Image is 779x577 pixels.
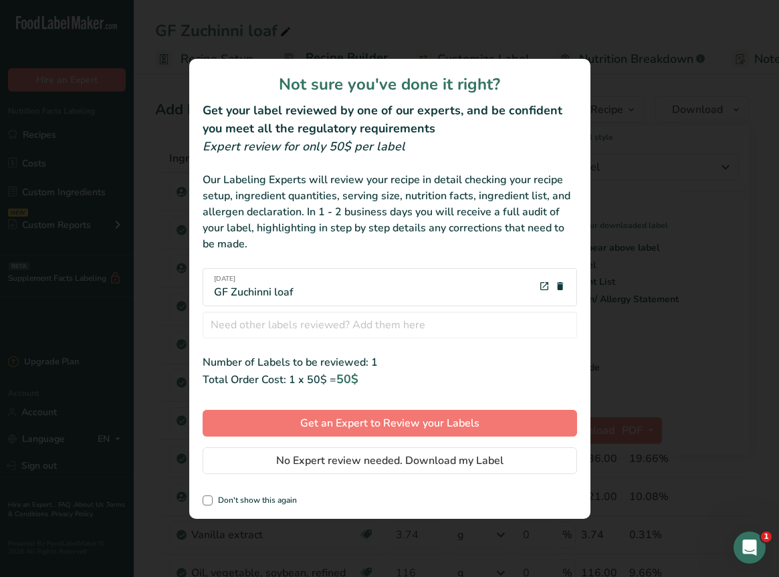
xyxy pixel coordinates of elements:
div: Number of Labels to be reviewed: 1 [203,354,577,370]
iframe: Intercom live chat [734,532,766,564]
div: Total Order Cost: 1 x 50$ = [203,370,577,388]
div: Our Labeling Experts will review your recipe in detail checking your recipe setup, ingredient qua... [203,172,577,252]
button: Get an Expert to Review your Labels [203,410,577,437]
div: Expert review for only 50$ per label [203,138,577,156]
span: Don't show this again [213,495,297,505]
span: [DATE] [214,274,294,284]
span: 1 [761,532,772,542]
button: No Expert review needed. Download my Label [203,447,577,474]
h2: Get your label reviewed by one of our experts, and be confident you meet all the regulatory requi... [203,102,577,138]
input: Need other labels reviewed? Add them here [203,312,577,338]
h1: Not sure you've done it right? [203,72,577,96]
span: Get an Expert to Review your Labels [300,415,479,431]
span: No Expert review needed. Download my Label [276,453,504,469]
div: GF Zuchinni loaf [214,274,294,300]
span: 50$ [336,371,358,387]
